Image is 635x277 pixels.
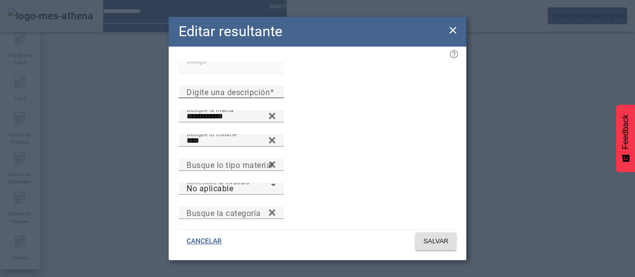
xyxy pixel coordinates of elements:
[187,236,222,246] span: CANCELAR
[621,114,630,149] span: Feedback
[187,159,276,171] input: Number
[616,105,635,172] button: Feedback - Mostrar pesquisa
[187,111,276,122] input: Number
[187,135,276,147] input: Number
[187,106,234,113] mat-label: Busque la marca
[187,208,261,218] mat-label: Busque la categoría
[179,232,230,250] button: CANCELAR
[187,130,237,137] mat-label: Busque lo volume
[423,236,448,246] span: SALVAR
[187,184,233,193] span: No aplicable
[415,232,456,250] button: SALVAR
[187,87,270,97] mat-label: Digite una descripción
[187,207,276,219] input: Number
[179,21,282,42] h2: Editar resultante
[187,160,273,169] mat-label: Busque lo tipo material
[187,57,206,64] mat-label: Código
